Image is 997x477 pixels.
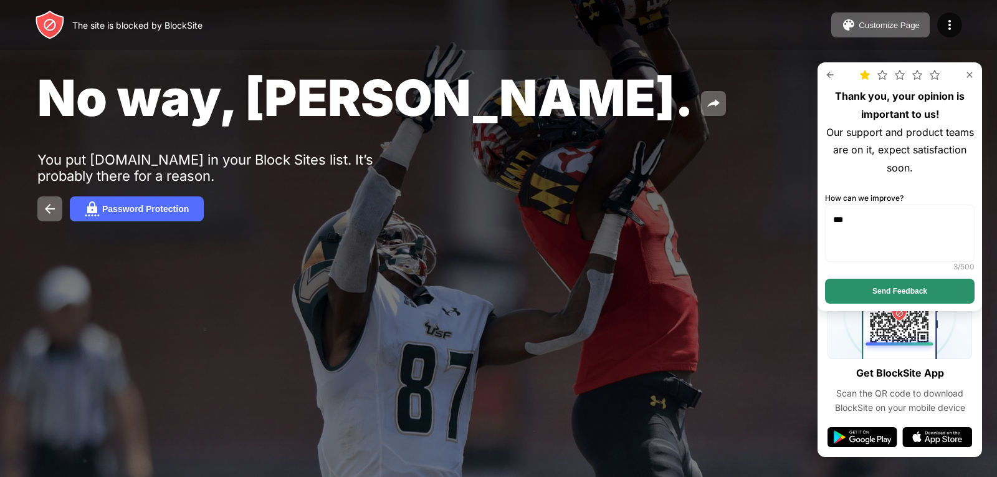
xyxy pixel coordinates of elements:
img: star.svg [877,70,887,80]
img: star.svg [912,70,922,80]
div: Get BlockSite App [856,364,944,382]
img: star-full.svg [860,70,870,80]
img: star.svg [895,70,905,80]
button: Customize Page [831,12,930,37]
img: star.svg [930,70,940,80]
img: rate-us-back.svg [825,70,835,80]
button: Send Feedback [825,279,975,304]
img: rate-us-close.svg [965,70,975,80]
img: qrcode.svg [828,264,972,359]
button: Password Protection [70,196,204,221]
div: Scan the QR code to download BlockSite on your mobile device [828,387,972,415]
div: How can we improve? [825,192,904,205]
img: menu-icon.svg [942,17,957,32]
div: The site is blocked by BlockSite [72,20,203,31]
div: Thank you, your opinion is important to us! [825,87,975,123]
img: password.svg [85,201,100,216]
img: pallet.svg [841,17,856,32]
div: 3 /500 [953,262,975,271]
div: Password Protection [102,204,189,214]
img: app-store.svg [902,427,972,447]
img: back.svg [42,201,57,216]
img: google-play.svg [828,427,897,447]
div: You put [DOMAIN_NAME] in your Block Sites list. It’s probably there for a reason. [37,152,422,184]
span: No way, [PERSON_NAME]. [37,67,694,128]
img: share.svg [706,96,721,111]
div: Our support and product teams are on it, expect satisfaction soon. [825,123,975,177]
div: Customize Page [859,21,920,30]
img: header-logo.svg [35,10,65,40]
